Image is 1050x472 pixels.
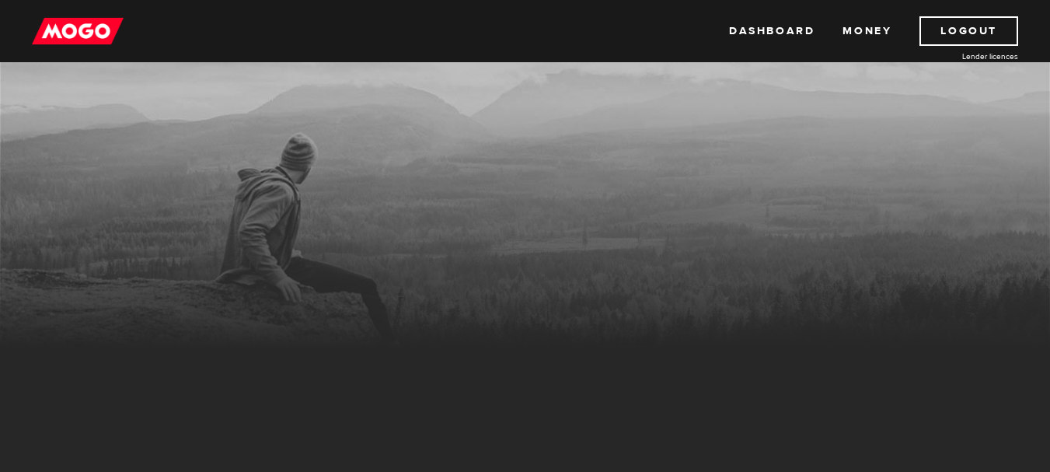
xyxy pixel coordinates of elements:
a: Logout [919,16,1018,46]
a: View [593,323,656,345]
a: Dashboard [729,16,815,46]
img: mogo_logo-11ee424be714fa7cbb0f0f49df9e16ec.png [32,16,124,46]
a: Lender licences [902,51,1018,62]
h1: MogoMoney [40,180,1011,212]
h3: Previous loan agreements [63,322,357,342]
a: Money [842,16,891,46]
